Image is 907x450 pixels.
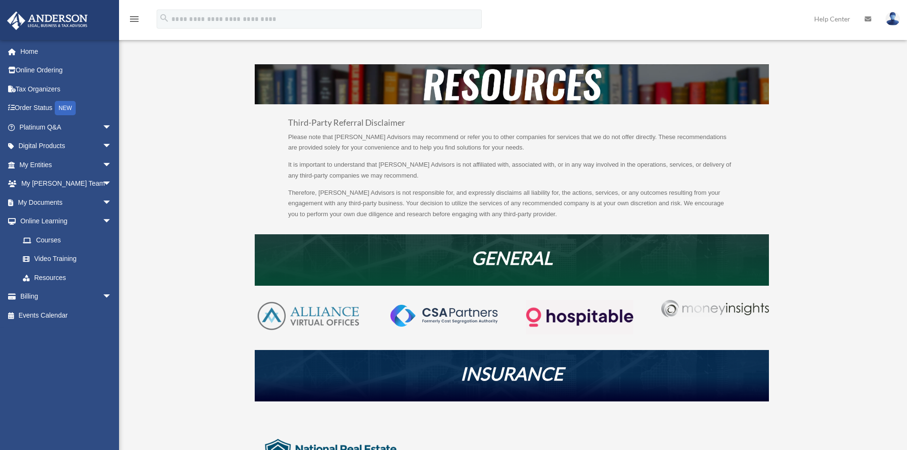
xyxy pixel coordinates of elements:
img: resources-header [255,64,769,104]
a: My Documentsarrow_drop_down [7,193,126,212]
i: search [159,13,169,23]
span: arrow_drop_down [102,174,121,194]
span: arrow_drop_down [102,118,121,137]
img: Money-Insights-Logo-Silver NEW [661,300,768,318]
img: Anderson Advisors Platinum Portal [4,11,90,30]
p: Please note that [PERSON_NAME] Advisors may recommend or refer you to other companies for service... [288,132,736,160]
img: AVO-logo-1-color [255,300,362,332]
a: Online Ordering [7,61,126,80]
h3: Third-Party Referral Disclaimer [288,119,736,132]
span: arrow_drop_down [102,137,121,156]
em: GENERAL [471,247,553,269]
a: Tax Organizers [7,80,126,99]
a: Video Training [13,250,126,269]
div: NEW [55,101,76,115]
img: Logo-transparent-dark [526,300,633,335]
i: menu [129,13,140,25]
span: arrow_drop_down [102,155,121,175]
a: Events Calendar [7,306,126,325]
a: Billingarrow_drop_down [7,287,126,306]
img: User Pic [886,12,900,26]
a: My [PERSON_NAME] Teamarrow_drop_down [7,174,126,193]
span: arrow_drop_down [102,193,121,212]
a: Home [7,42,126,61]
a: Digital Productsarrow_drop_down [7,137,126,156]
img: CSA-partners-Formerly-Cost-Segregation-Authority [390,305,498,327]
p: It is important to understand that [PERSON_NAME] Advisors is not affiliated with, associated with... [288,160,736,188]
em: INSURANCE [460,362,563,384]
span: arrow_drop_down [102,287,121,307]
a: My Entitiesarrow_drop_down [7,155,126,174]
a: Order StatusNEW [7,99,126,118]
span: arrow_drop_down [102,212,121,231]
a: Courses [13,230,126,250]
a: menu [129,17,140,25]
a: Platinum Q&Aarrow_drop_down [7,118,126,137]
a: Online Learningarrow_drop_down [7,212,126,231]
a: Resources [13,268,121,287]
p: Therefore, [PERSON_NAME] Advisors is not responsible for, and expressly disclaims all liability f... [288,188,736,220]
